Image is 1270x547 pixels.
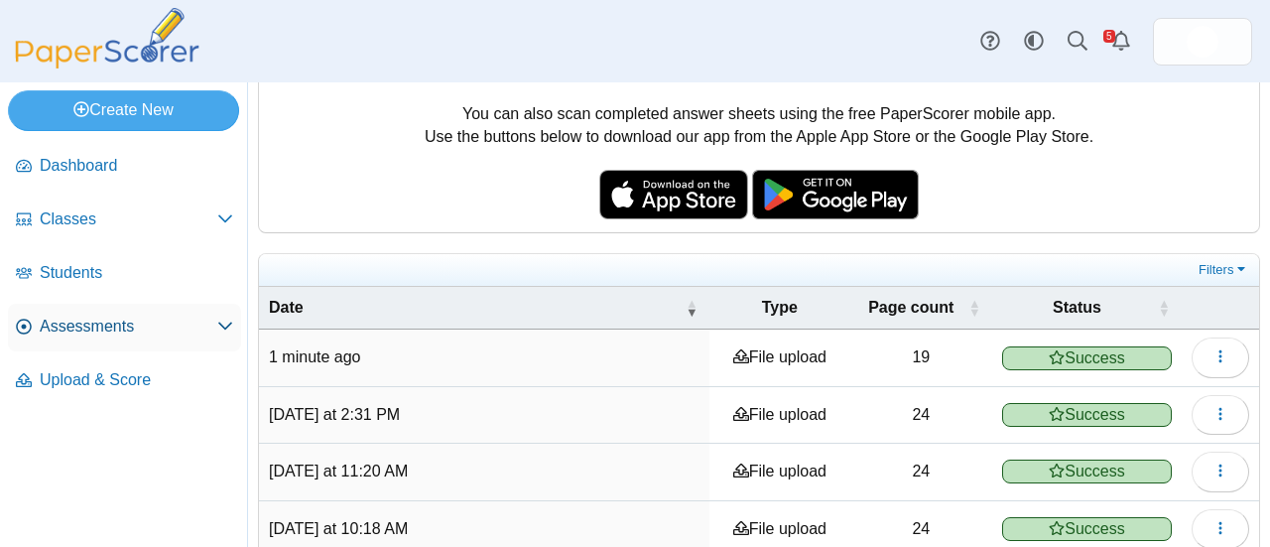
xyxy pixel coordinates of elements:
a: Alerts [1099,20,1143,64]
span: Date [269,299,304,316]
span: Status [1053,299,1101,316]
img: apple-store-badge.svg [599,170,748,219]
a: ps.B7yuFiroF87KfScy [1153,18,1252,66]
a: Students [8,250,241,298]
a: Upload & Score [8,357,241,405]
span: Success [1002,517,1172,541]
img: ps.B7yuFiroF87KfScy [1187,26,1218,58]
a: Filters [1194,260,1254,280]
span: Students [40,262,233,284]
td: 19 [850,330,992,386]
time: Aug 20, 2025 at 2:31 PM [269,406,400,423]
a: Classes [8,197,241,244]
img: google-play-badge.png [752,170,919,219]
span: Status : Activate to sort [1158,287,1170,329]
a: Dashboard [8,143,241,191]
span: Date : Activate to remove sorting [686,287,698,329]
span: Carlos Chavez [1187,26,1218,58]
span: Success [1002,460,1172,483]
span: Page count : Activate to sort [968,287,980,329]
time: Aug 20, 2025 at 10:18 AM [269,520,408,537]
time: Aug 20, 2025 at 11:20 AM [269,463,408,479]
td: 24 [850,387,992,444]
a: PaperScorer [8,55,206,71]
span: Assessments [40,316,217,338]
span: Page count [868,299,953,316]
a: Assessments [8,304,241,351]
img: PaperScorer [8,8,206,68]
td: File upload [709,444,850,500]
span: Dashboard [40,155,233,177]
time: Aug 20, 2025 at 4:26 PM [269,348,361,365]
span: Upload & Score [40,369,233,391]
span: Success [1002,346,1172,370]
a: Create New [8,90,239,130]
span: Success [1002,403,1172,427]
td: File upload [709,387,850,444]
span: Type [762,299,798,316]
td: 24 [850,444,992,500]
span: Classes [40,208,217,230]
td: File upload [709,330,850,386]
